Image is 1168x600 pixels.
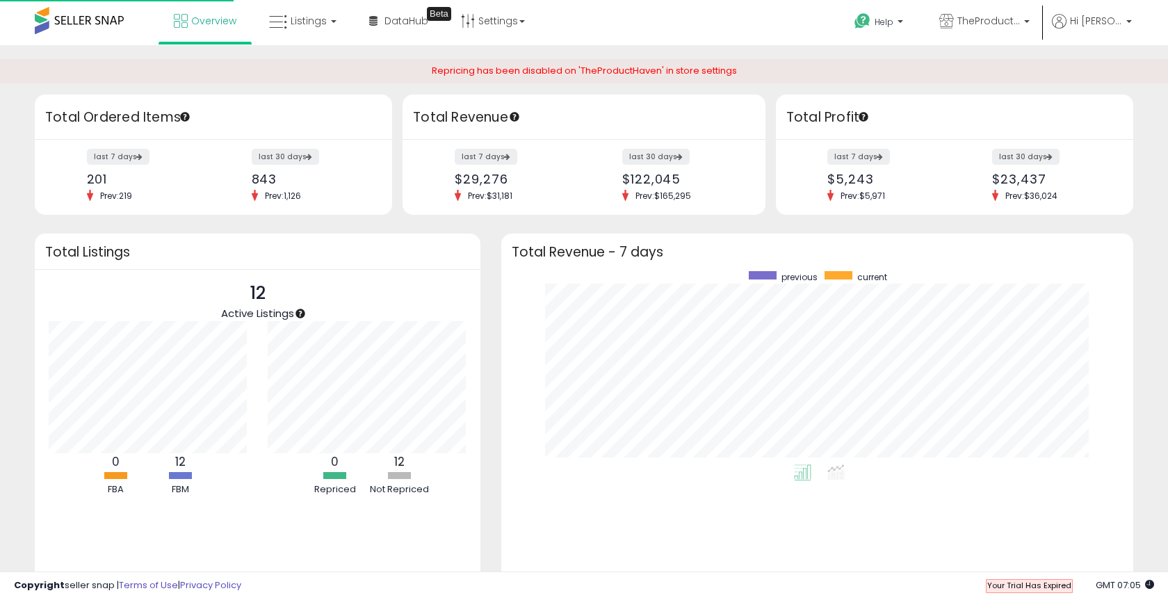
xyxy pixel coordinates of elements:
[294,307,307,320] div: Tooltip anchor
[252,149,319,165] label: last 30 days
[628,190,698,202] span: Prev: $165,295
[331,453,339,470] b: 0
[834,190,892,202] span: Prev: $5,971
[45,247,470,257] h3: Total Listings
[291,14,327,28] span: Listings
[461,190,519,202] span: Prev: $31,181
[93,190,139,202] span: Prev: 219
[827,172,944,186] div: $5,243
[304,483,366,496] div: Repriced
[786,108,1123,127] h3: Total Profit
[45,108,382,127] h3: Total Ordered Items
[1052,14,1132,45] a: Hi [PERSON_NAME]
[857,271,887,283] span: current
[368,483,431,496] div: Not Repriced
[512,247,1123,257] h3: Total Revenue - 7 days
[84,483,147,496] div: FBA
[175,453,186,470] b: 12
[14,578,65,592] strong: Copyright
[179,111,191,123] div: Tooltip anchor
[221,280,294,307] p: 12
[622,172,741,186] div: $122,045
[987,580,1071,591] span: Your Trial Has Expired
[252,172,368,186] div: 843
[221,306,294,321] span: Active Listings
[854,13,871,30] i: Get Help
[992,149,1060,165] label: last 30 days
[508,111,521,123] div: Tooltip anchor
[413,108,755,127] h3: Total Revenue
[857,111,870,123] div: Tooltip anchor
[875,16,893,28] span: Help
[432,64,737,77] span: Repricing has been disabled on 'TheProductHaven' in store settings
[455,149,517,165] label: last 7 days
[1096,578,1154,592] span: 2025-09-12 07:05 GMT
[427,7,451,21] div: Tooltip anchor
[957,14,1020,28] span: TheProductHaven
[191,14,236,28] span: Overview
[14,579,241,592] div: seller snap | |
[622,149,690,165] label: last 30 days
[87,172,204,186] div: 201
[119,578,178,592] a: Terms of Use
[843,2,917,45] a: Help
[87,149,149,165] label: last 7 days
[258,190,308,202] span: Prev: 1,126
[827,149,890,165] label: last 7 days
[180,578,241,592] a: Privacy Policy
[781,271,818,283] span: previous
[998,190,1064,202] span: Prev: $36,024
[384,14,428,28] span: DataHub
[1070,14,1122,28] span: Hi [PERSON_NAME]
[149,483,211,496] div: FBM
[455,172,574,186] div: $29,276
[394,453,405,470] b: 12
[112,453,120,470] b: 0
[992,172,1109,186] div: $23,437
